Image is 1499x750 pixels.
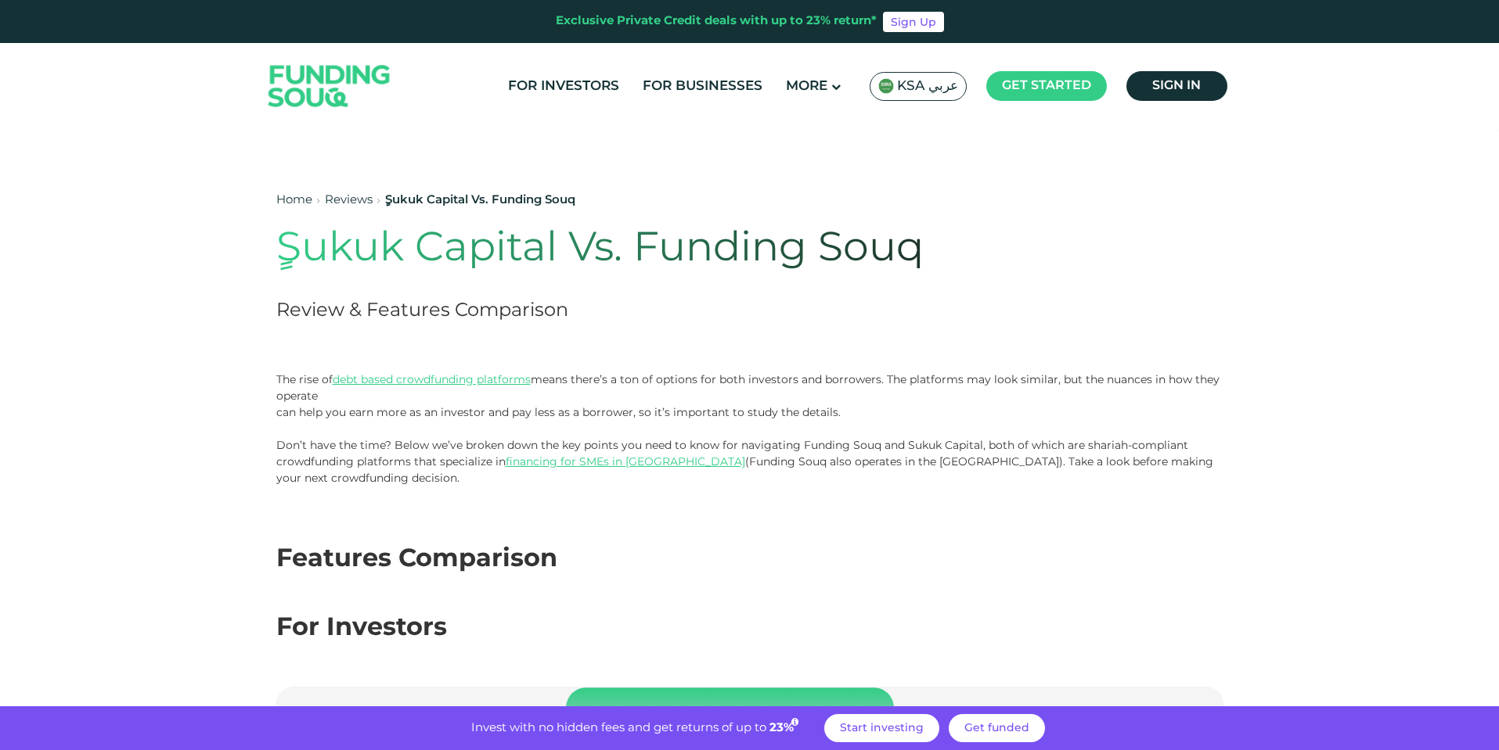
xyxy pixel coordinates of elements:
[325,195,373,206] a: Reviews
[786,80,827,93] span: More
[276,195,312,206] a: Home
[791,718,798,727] i: 23% IRR (expected) ~ 15% Net yield (expected)
[276,547,557,572] span: Features Comparison
[276,438,1213,485] span: Don’t have the time? Below we’ve broken down the key points you need to know for navigating Fundi...
[276,610,1223,648] div: For Investors
[769,723,801,734] span: 23%
[276,225,1034,274] h1: ٍSukuk Capital Vs. Funding Souq
[1152,80,1201,92] span: Sign in
[639,74,766,99] a: For Businesses
[964,723,1029,734] span: Get funded
[506,454,745,468] a: financing for SMEs in [GEOGRAPHIC_DATA]
[333,372,531,386] a: debt based crowdfunding platforms
[949,714,1045,742] a: Get funded
[897,77,958,95] span: KSA عربي
[878,78,894,94] img: SA Flag
[385,192,575,210] div: ٍSukuk Capital Vs. Funding Souq
[276,297,1034,325] h2: Review & Features Comparison
[276,405,841,419] span: can help you earn more as an investor and pay less as a borrower, so it’s important to study the ...
[556,13,877,31] div: Exclusive Private Credit deals with up to 23% return*
[471,723,766,734] span: Invest with no hidden fees and get returns of up to
[253,47,406,126] img: Logo
[1002,80,1091,92] span: Get started
[276,372,1220,403] span: The rise of means there’s a ton of options for both investors and borrowers. The platforms may lo...
[824,714,939,742] a: Start investing
[1126,71,1227,101] a: Sign in
[840,723,924,734] span: Start investing
[504,74,623,99] a: For Investors
[883,12,944,32] a: Sign Up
